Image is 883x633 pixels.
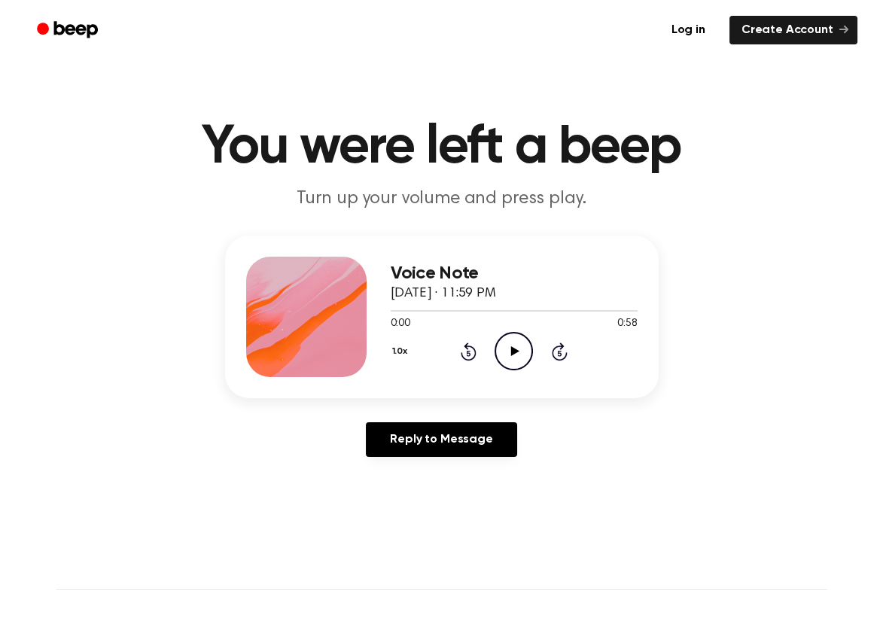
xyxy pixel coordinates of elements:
p: Turn up your volume and press play. [153,187,731,212]
h1: You were left a beep [56,120,827,175]
span: 0:58 [617,316,637,332]
a: Reply to Message [366,422,516,457]
a: Log in [656,13,720,47]
a: Beep [26,16,111,45]
a: Create Account [729,16,857,44]
span: [DATE] · 11:59 PM [391,287,496,300]
h3: Voice Note [391,263,638,284]
span: 0:00 [391,316,410,332]
button: 1.0x [391,339,413,364]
